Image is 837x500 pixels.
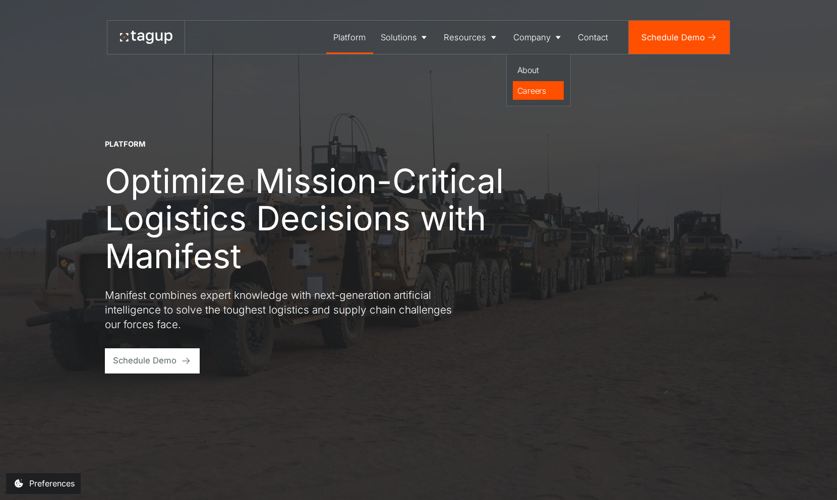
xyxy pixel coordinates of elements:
a: About [513,61,564,79]
a: Company [506,21,571,54]
a: Platform [326,21,373,54]
h1: Optimize Mission-Critical Logistics Decisions with Manifest [105,162,528,275]
p: Manifest combines expert knowledge with next-generation artificial intelligence to solve the toug... [105,288,468,332]
div: Schedule Demo [113,354,176,367]
a: Careers [513,81,564,99]
nav: Company [506,54,571,106]
div: Platform [105,139,146,149]
div: Company [513,31,551,44]
a: Solutions [373,21,437,54]
a: Schedule Demo [629,21,730,54]
div: About [517,64,560,76]
div: Contact [578,31,608,44]
div: Resources [444,31,486,44]
a: Schedule Demo [105,348,200,373]
div: Platform [333,31,366,44]
a: Resources [437,21,506,54]
div: Careers [517,85,560,97]
div: Preferences [29,477,75,489]
div: Solutions [381,31,417,44]
a: Contact [571,21,616,54]
div: Schedule Demo [641,31,705,44]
